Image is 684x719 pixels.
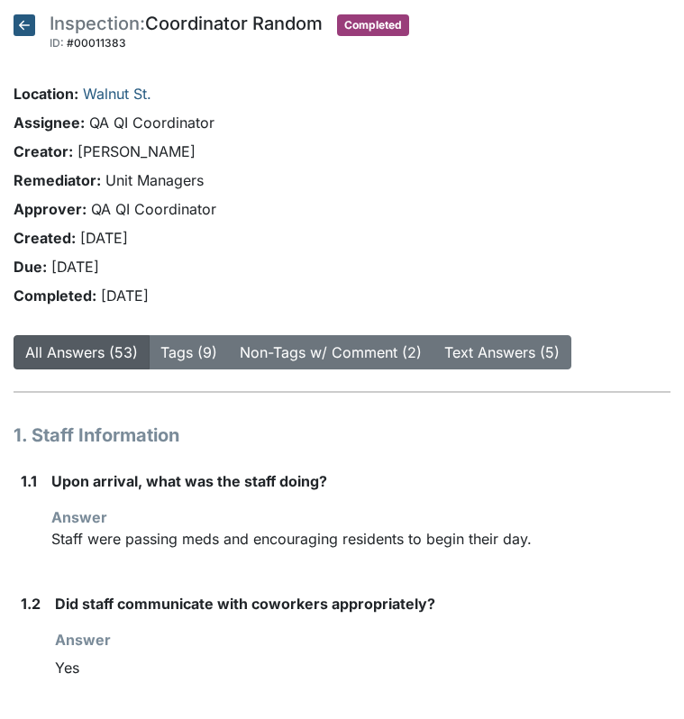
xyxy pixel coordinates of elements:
[67,36,126,50] span: #00011383
[14,229,76,247] strong: Created:
[14,85,78,103] strong: Location:
[337,14,409,36] span: Completed
[50,14,323,54] div: Coordinator Random
[14,171,101,189] strong: Remediator:
[105,171,204,189] span: Unit Managers
[160,343,217,361] a: Tags (9)
[14,114,85,132] strong: Assignee:
[83,85,151,103] a: Walnut St.
[149,335,229,369] button: Tags (9)
[228,335,433,369] button: Non-Tags w/ Comment (2)
[14,422,670,449] h1: 1. Staff Information
[14,335,150,369] button: All Answers (53)
[50,36,64,50] span: ID:
[14,287,96,305] strong: Completed:
[55,631,111,649] strong: Answer
[55,651,670,685] div: Yes
[51,470,327,492] label: Upon arrival, what was the staff doing?
[80,229,128,247] span: [DATE]
[51,528,670,550] p: Staff were passing meds and encouraging residents to begin their day.
[101,287,149,305] span: [DATE]
[433,335,571,369] button: Text Answers (5)
[51,258,99,276] span: [DATE]
[240,343,422,361] a: Non-Tags w/ Comment (2)
[14,200,87,218] strong: Approver:
[444,343,560,361] a: Text Answers (5)
[89,114,214,132] span: QA QI Coordinator
[21,470,37,492] label: 1.1
[91,200,216,218] span: QA QI Coordinator
[14,258,47,276] strong: Due:
[21,593,41,614] label: 1.2
[14,142,73,160] strong: Creator:
[25,343,138,361] a: All Answers (53)
[50,13,145,34] span: Inspection:
[51,508,107,526] strong: Answer
[78,142,196,160] span: [PERSON_NAME]
[55,593,435,614] label: Did staff communicate with coworkers appropriately?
